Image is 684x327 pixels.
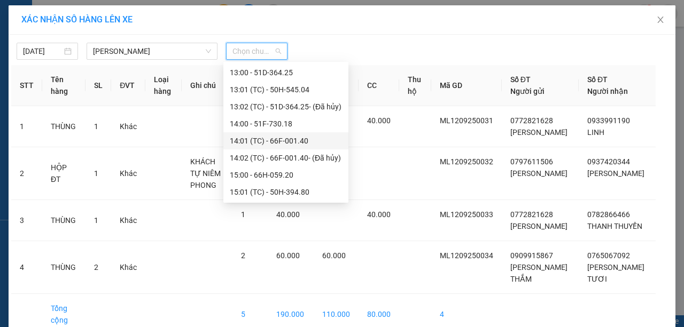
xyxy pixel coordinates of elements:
[440,210,493,219] span: ML1209250033
[125,9,234,33] div: [GEOGRAPHIC_DATA]
[440,116,493,125] span: ML1209250031
[94,263,98,272] span: 2
[367,116,391,125] span: 40.000
[510,116,553,125] span: 0772821628
[510,128,568,137] span: [PERSON_NAME]
[42,65,85,106] th: Tên hàng
[587,157,630,166] span: 0937420344
[230,101,342,113] div: 13:02 (TC) - 51D-364.25 - (Đã hủy)
[230,84,342,95] div: 13:01 (TC) - 50H-545.04
[230,169,342,181] div: 15:00 - 66H-059.20
[276,210,300,219] span: 40.000
[431,65,502,106] th: Mã GD
[367,210,391,219] span: 40.000
[510,157,553,166] span: 0797611506
[656,15,665,24] span: close
[440,157,493,166] span: ML1209250032
[510,222,568,230] span: [PERSON_NAME]
[42,241,85,294] td: THÙNG
[587,87,628,95] span: Người nhận
[190,157,221,189] span: KHÁCH TỰ NIÊM PHONG
[587,75,608,84] span: Số ĐT
[587,210,630,219] span: 0782866466
[510,210,553,219] span: 0772821628
[85,65,111,106] th: SL
[440,251,493,260] span: ML1209250034
[94,169,98,178] span: 1
[145,65,182,106] th: Loại hàng
[111,241,145,294] td: Khác
[322,251,346,260] span: 60.000
[9,50,118,75] div: ẤP BÌNH MỸ [GEOGRAPHIC_DATA]
[11,65,42,106] th: STT
[587,128,604,137] span: LINH
[125,33,234,46] div: [PERSON_NAME]
[23,45,62,57] input: 12/09/2025
[42,106,85,147] td: THÙNG
[93,43,211,59] span: Cao Lãnh - Hồ Chí Minh
[94,216,98,225] span: 1
[111,147,145,200] td: Khác
[587,169,644,178] span: [PERSON_NAME]
[42,147,85,200] td: HỘP ĐT
[230,186,342,198] div: 15:01 (TC) - 50H-394.80
[182,65,232,106] th: Ghi chú
[11,106,42,147] td: 1
[510,169,568,178] span: [PERSON_NAME]
[241,210,245,219] span: 1
[111,200,145,241] td: Khác
[111,65,145,106] th: ĐVT
[230,67,342,78] div: 13:00 - 51D-364.25
[9,35,118,50] div: 0797611506
[125,46,234,61] div: 0937420344
[510,263,568,283] span: [PERSON_NAME] THẮM
[42,200,85,241] td: THÙNG
[359,65,399,106] th: CC
[205,48,212,54] span: down
[230,152,342,164] div: 14:02 (TC) - 66F-001.40 - (Đã hủy)
[232,43,281,59] span: Chọn chuyến
[94,122,98,131] span: 1
[230,118,342,130] div: 14:00 - 51F-730.18
[587,251,630,260] span: 0765067092
[510,87,545,95] span: Người gửi
[11,200,42,241] td: 3
[11,147,42,200] td: 2
[21,14,133,25] span: XÁC NHẬN SỐ HÀNG LÊN XE
[230,135,342,147] div: 14:01 (TC) - 66F-001.40
[125,9,151,20] span: Nhận:
[587,222,642,230] span: THANH THUYỀN
[111,106,145,147] td: Khác
[11,241,42,294] td: 4
[510,251,553,260] span: 0909915867
[276,251,300,260] span: 60.000
[587,116,630,125] span: 0933991190
[241,251,245,260] span: 2
[510,75,531,84] span: Số ĐT
[587,263,644,283] span: [PERSON_NAME] TƯƠI
[646,5,675,35] button: Close
[399,65,431,106] th: Thu hộ
[9,10,26,21] span: Gửi:
[9,9,118,22] div: Mỹ Long
[9,22,118,35] div: [PERSON_NAME]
